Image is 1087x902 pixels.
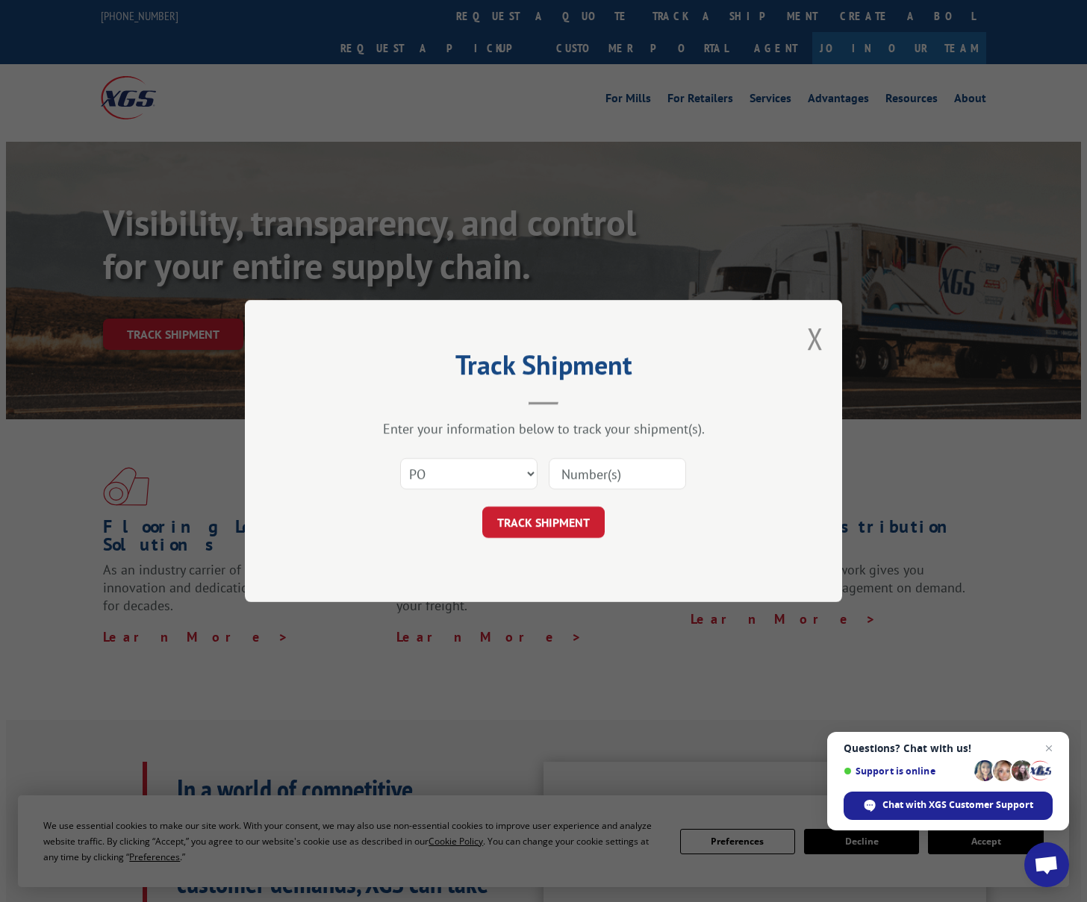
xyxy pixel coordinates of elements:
[807,319,823,358] button: Close modal
[844,792,1053,820] div: Chat with XGS Customer Support
[1024,842,1069,887] div: Open chat
[882,798,1033,812] span: Chat with XGS Customer Support
[549,458,686,489] input: Number(s)
[1040,739,1058,757] span: Close chat
[844,742,1053,754] span: Questions? Chat with us!
[320,354,767,383] h2: Track Shipment
[482,507,605,538] button: TRACK SHIPMENT
[844,765,969,777] span: Support is online
[320,420,767,437] div: Enter your information below to track your shipment(s).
